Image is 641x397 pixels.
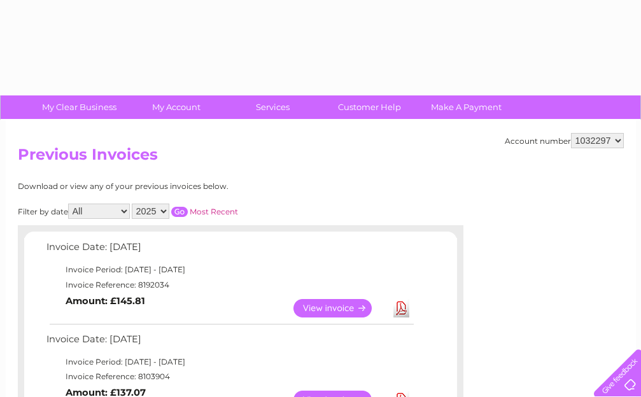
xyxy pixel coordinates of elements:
[43,369,416,384] td: Invoice Reference: 8103904
[123,95,229,119] a: My Account
[293,299,387,317] a: View
[317,95,422,119] a: Customer Help
[220,95,325,119] a: Services
[27,95,132,119] a: My Clear Business
[414,95,519,119] a: Make A Payment
[43,239,416,262] td: Invoice Date: [DATE]
[18,182,352,191] div: Download or view any of your previous invoices below.
[43,262,416,277] td: Invoice Period: [DATE] - [DATE]
[505,133,624,148] div: Account number
[66,295,145,307] b: Amount: £145.81
[43,331,416,354] td: Invoice Date: [DATE]
[18,146,624,170] h2: Previous Invoices
[43,354,416,370] td: Invoice Period: [DATE] - [DATE]
[18,204,352,219] div: Filter by date
[43,277,416,293] td: Invoice Reference: 8192034
[190,207,238,216] a: Most Recent
[393,299,409,317] a: Download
